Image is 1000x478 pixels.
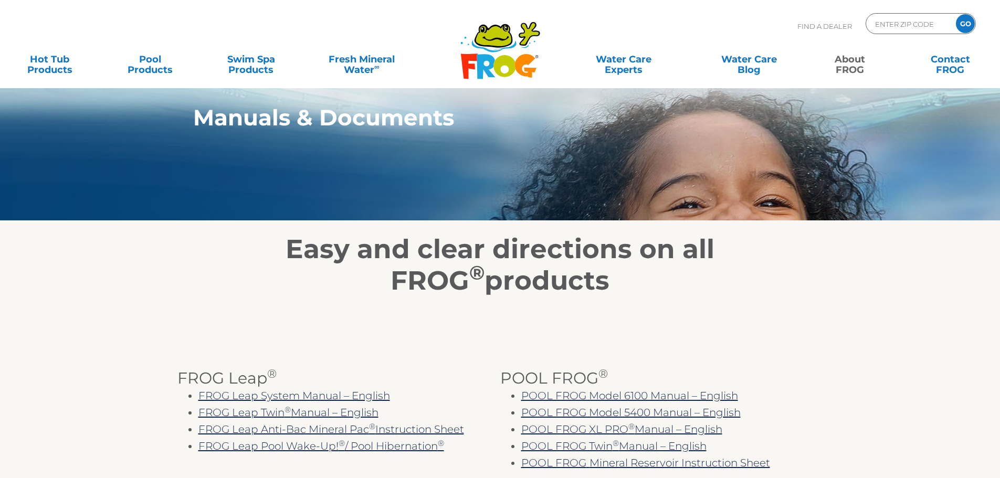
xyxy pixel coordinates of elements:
sup: ® [613,438,619,448]
a: Water CareBlog [710,49,788,70]
sup: ∞ [374,62,380,71]
h3: POOL FROG [500,369,823,387]
a: POOL FROG Twin®Manual – English [521,440,707,452]
a: POOL FROG Model 5400 Manual – English [521,406,741,419]
a: FROG Leap System Manual – English [198,389,390,402]
a: FROG Leap Pool Wake-Up!®/ Pool Hibernation® [198,440,444,452]
p: Find A Dealer [797,13,852,39]
sup: ® [438,438,444,448]
a: Swim SpaProducts [212,49,290,70]
a: FROG Leap Twin®Manual – English [198,406,378,419]
a: ContactFROG [911,49,990,70]
a: POOL FROGMineral Reservoir Instruction Sheet [521,456,770,469]
a: Hot TubProducts [10,49,89,70]
a: PoolProducts [111,49,190,70]
h1: Manuals & Documents [193,105,759,130]
sup: ® [267,366,277,381]
a: FROG Leap Anti-Bac Mineral Pac®Instruction Sheet [198,423,464,435]
sup: ® [339,438,345,448]
sup: ® [469,261,485,284]
sup: ® [598,366,608,381]
a: POOL FROG XL PRO®Manual – English [521,423,722,435]
input: GO [956,14,975,33]
a: Fresh MineralWater∞ [312,49,410,70]
h2: Easy and clear directions on all FROG products [177,233,823,296]
input: Zip Code Form [874,16,945,31]
sup: ® [369,421,375,431]
sup: ® [285,405,291,415]
a: Water CareExperts [560,49,687,70]
sup: ® [628,421,635,431]
a: POOL FROG Model 6100 Manual – English [521,389,738,402]
a: AboutFROG [810,49,889,70]
h3: FROG Leap [177,369,500,387]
